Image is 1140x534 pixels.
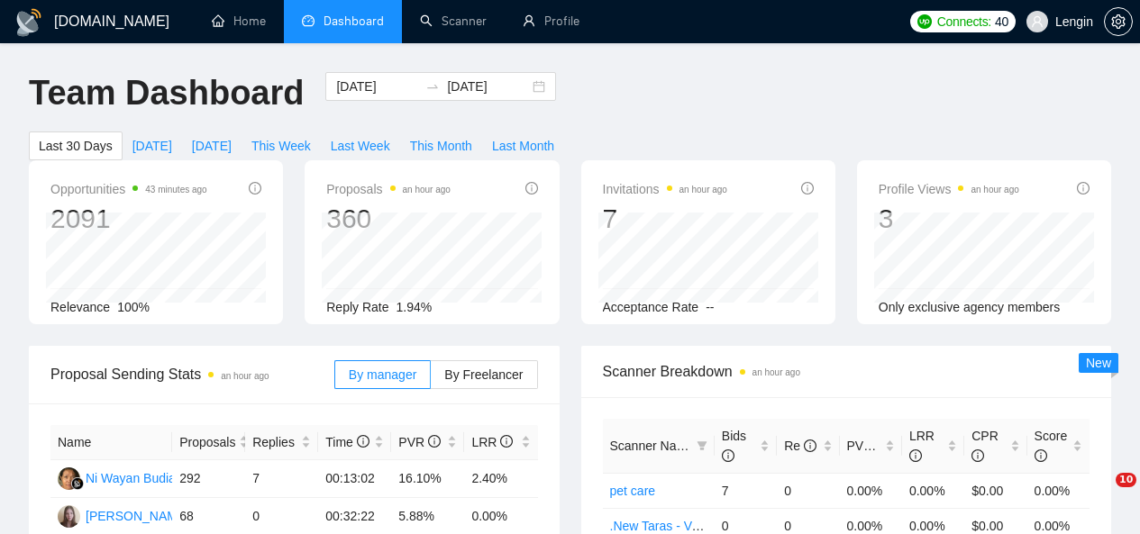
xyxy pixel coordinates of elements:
[145,185,206,195] time: 43 minutes ago
[693,432,711,459] span: filter
[403,185,451,195] time: an hour ago
[326,202,451,236] div: 360
[252,432,297,452] span: Replies
[182,131,242,160] button: [DATE]
[840,473,902,508] td: 0.00%
[50,425,172,460] th: Name
[123,131,182,160] button: [DATE]
[221,371,269,381] time: an hour ago
[326,178,451,200] span: Proposals
[876,439,889,452] span: info-circle
[71,477,84,490] img: gigradar-bm.png
[179,432,235,452] span: Proposals
[318,460,391,498] td: 00:13:02
[610,439,694,453] span: Scanner Name
[1031,15,1044,28] span: user
[1079,473,1122,516] iframe: Intercom live chat
[428,435,441,448] span: info-circle
[482,131,564,160] button: Last Month
[321,131,400,160] button: Last Week
[336,77,418,96] input: Start date
[249,182,261,195] span: info-circle
[86,506,189,526] div: [PERSON_NAME]
[357,435,369,448] span: info-circle
[420,14,487,29] a: searchScanner
[325,435,369,449] span: Time
[349,367,416,382] span: By manager
[784,439,816,453] span: Re
[50,363,334,385] span: Proposal Sending Stats
[995,12,1008,32] span: 40
[801,182,814,195] span: info-circle
[302,14,315,27] span: dashboard
[39,136,113,156] span: Last 30 Days
[964,473,1026,508] td: $0.00
[722,449,734,462] span: info-circle
[777,473,839,508] td: 0
[326,300,388,314] span: Reply Rate
[50,178,207,200] span: Opportunities
[697,440,707,451] span: filter
[722,429,746,463] span: Bids
[1086,356,1111,370] span: New
[58,505,80,528] img: NB
[715,473,777,508] td: 7
[706,300,714,314] span: --
[1077,182,1090,195] span: info-circle
[410,136,472,156] span: This Month
[58,470,187,484] a: NWNi Wayan Budiarti
[251,136,311,156] span: This Week
[971,185,1018,195] time: an hour ago
[245,460,318,498] td: 7
[132,136,172,156] span: [DATE]
[847,439,889,453] span: PVR
[804,439,816,452] span: info-circle
[603,178,727,200] span: Invitations
[212,14,266,29] a: homeHome
[172,460,245,498] td: 292
[425,79,440,94] span: to
[1104,14,1133,29] a: setting
[1035,449,1047,462] span: info-circle
[610,519,797,533] a: .New Taras - VueJS with symbols
[391,460,464,498] td: 16.10%
[29,131,123,160] button: Last 30 Days
[1104,7,1133,36] button: setting
[525,182,538,195] span: info-circle
[172,425,245,460] th: Proposals
[492,136,554,156] span: Last Month
[447,77,529,96] input: End date
[58,467,80,490] img: NW
[471,435,513,449] span: LRR
[86,468,187,488] div: Ni Wayan Budiarti
[971,429,999,463] span: CPR
[603,202,727,236] div: 7
[50,300,110,314] span: Relevance
[242,131,321,160] button: This Week
[603,300,699,314] span: Acceptance Rate
[679,185,727,195] time: an hour ago
[1035,429,1068,463] span: Score
[879,300,1061,314] span: Only exclusive agency members
[464,460,537,498] td: 2.40%
[117,300,150,314] span: 100%
[324,14,384,29] span: Dashboard
[397,300,433,314] span: 1.94%
[58,508,189,522] a: NB[PERSON_NAME]
[1105,14,1132,29] span: setting
[902,473,964,508] td: 0.00%
[752,367,800,377] time: an hour ago
[523,14,579,29] a: userProfile
[444,367,523,382] span: By Freelancer
[603,360,1090,383] span: Scanner Breakdown
[425,79,440,94] span: swap-right
[971,449,984,462] span: info-circle
[1027,473,1090,508] td: 0.00%
[1116,473,1136,487] span: 10
[610,484,656,498] a: pet care
[917,14,932,29] img: upwork-logo.png
[400,131,482,160] button: This Month
[879,178,1019,200] span: Profile Views
[192,136,232,156] span: [DATE]
[50,202,207,236] div: 2091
